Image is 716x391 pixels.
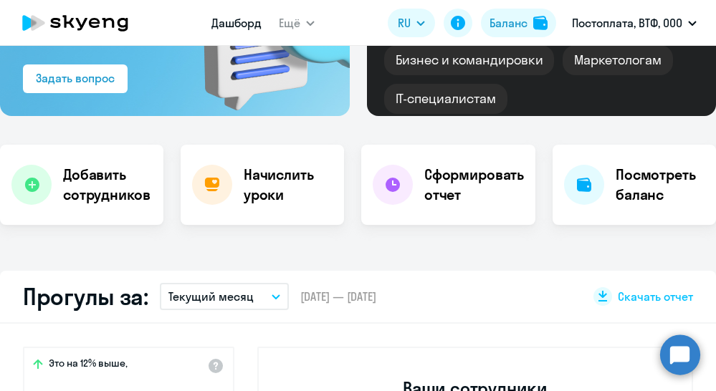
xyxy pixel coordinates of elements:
h4: Сформировать отчет [424,165,524,205]
span: Ещё [279,14,300,32]
div: Маркетологам [563,45,672,75]
button: Постоплата, ВТФ, ООО [565,6,704,40]
h4: Посмотреть баланс [616,165,705,205]
div: Бизнес и командировки [384,45,555,75]
div: Баланс [490,14,528,32]
span: Это на 12% выше, [49,357,128,374]
button: Ещё [279,9,315,37]
h4: Начислить уроки [244,165,333,205]
span: [DATE] — [DATE] [300,289,376,304]
div: IT-специалистам [384,84,507,114]
p: Постоплата, ВТФ, ООО [572,14,682,32]
p: Текущий месяц [168,288,254,305]
button: RU [388,9,435,37]
h2: Прогулы за: [23,282,148,311]
a: Дашборд [211,16,262,30]
button: Текущий месяц [160,283,289,310]
button: Балансbalance [481,9,556,37]
div: Задать вопрос [36,69,115,87]
button: Задать вопрос [23,64,128,93]
span: Скачать отчет [618,289,693,304]
h4: Добавить сотрудников [63,165,152,205]
img: balance [533,16,548,30]
span: RU [398,14,411,32]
